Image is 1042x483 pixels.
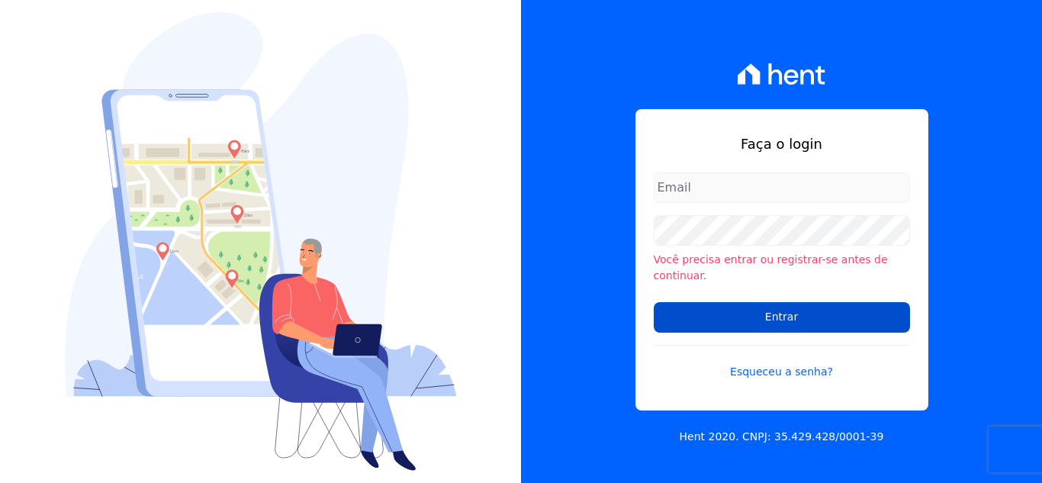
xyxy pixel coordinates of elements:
li: Você precisa entrar ou registrar-se antes de continuar. [654,252,910,284]
input: Email [654,172,910,203]
input: Entrar [654,302,910,333]
img: Login [65,12,457,471]
h1: Faça o login [654,134,910,154]
a: Esqueceu a senha? [654,345,910,380]
p: Hent 2020. CNPJ: 35.429.428/0001-39 [680,429,884,445]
